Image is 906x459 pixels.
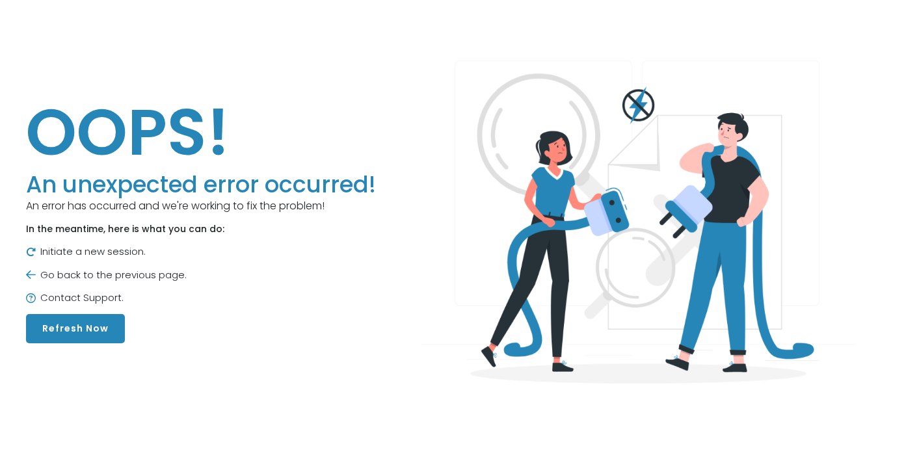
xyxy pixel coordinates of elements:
p: Go back to the previous page. [26,268,376,283]
p: Contact Support. [26,291,376,306]
p: An error has occurred and we're working to fix the problem! [26,198,376,214]
button: Refresh Now [26,314,125,343]
h1: OOPS! [26,93,376,171]
p: In the meantime, here is what you can do: [26,222,376,236]
h3: An unexpected error occurred! [26,171,376,198]
p: Initiate a new session. [26,244,376,259]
